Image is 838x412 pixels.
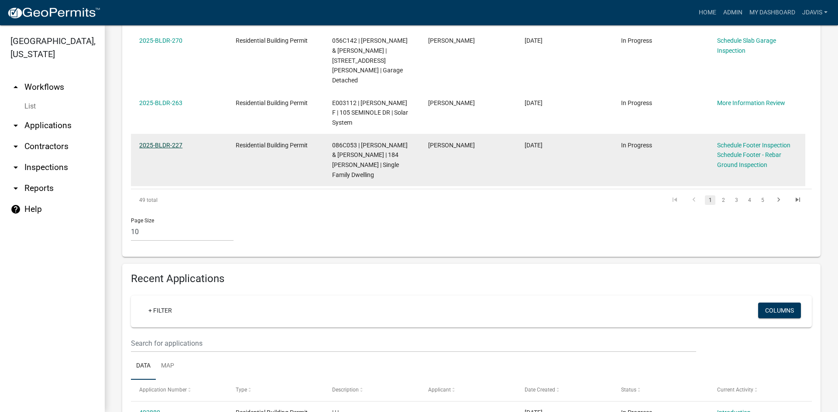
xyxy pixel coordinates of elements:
[10,141,21,152] i: arrow_drop_down
[717,387,753,393] span: Current Activity
[323,380,420,401] datatable-header-cell: Description
[525,99,543,106] span: 09/02/2025
[236,387,247,393] span: Type
[717,99,785,106] a: More Information Review
[10,183,21,194] i: arrow_drop_down
[131,272,812,285] h4: Recent Applications
[613,380,709,401] datatable-header-cell: Status
[428,387,451,393] span: Applicant
[731,195,742,205] a: 3
[720,4,746,21] a: Admin
[525,37,543,44] span: 09/08/2025
[156,352,179,380] a: Map
[131,380,227,401] datatable-header-cell: Application Number
[799,4,831,21] a: jdavis
[227,380,324,401] datatable-header-cell: Type
[428,37,475,44] span: Stephen Frank Platt
[621,142,652,149] span: In Progress
[10,204,21,215] i: help
[743,193,756,208] li: page 4
[709,380,805,401] datatable-header-cell: Current Activity
[428,142,475,149] span: Jeff Jones
[666,195,683,205] a: go to first page
[525,142,543,149] span: 07/24/2025
[236,37,308,44] span: Residential Building Permit
[420,380,516,401] datatable-header-cell: Applicant
[10,120,21,131] i: arrow_drop_down
[236,99,308,106] span: Residential Building Permit
[332,99,408,126] span: E003112 | LITTLE WILLIE F | 105 SEMINOLE DR | Solar System
[717,151,781,168] a: Schedule Footer - Rebar Ground Inspection
[717,37,776,54] a: Schedule Slab Garage Inspection
[744,195,755,205] a: 4
[525,387,555,393] span: Date Created
[717,193,730,208] li: page 2
[332,387,359,393] span: Description
[10,162,21,173] i: arrow_drop_down
[757,195,768,205] a: 5
[746,4,799,21] a: My Dashboard
[705,195,715,205] a: 1
[139,387,187,393] span: Application Number
[730,193,743,208] li: page 3
[428,99,475,106] span: Matthew Thomas Markham
[139,99,182,106] a: 2025-BLDR-263
[139,142,182,149] a: 2025-BLDR-227
[621,387,636,393] span: Status
[686,195,702,205] a: go to previous page
[621,99,652,106] span: In Progress
[695,4,720,21] a: Home
[756,193,769,208] li: page 5
[770,195,787,205] a: go to next page
[790,195,806,205] a: go to last page
[718,195,728,205] a: 2
[236,142,308,149] span: Residential Building Permit
[332,37,408,84] span: 056C142 | PLATT STEPHEN F & JULIE R | 202 THOMAS DR | Garage Detached
[139,37,182,44] a: 2025-BLDR-270
[131,189,265,211] div: 49 total
[332,142,408,178] span: 086C053 | NAQI ATHAR & GABIJA NARBUTAITE | 184 MAYS RD | Single Family Dwelling
[131,334,696,352] input: Search for applications
[758,303,801,318] button: Columns
[621,37,652,44] span: In Progress
[516,380,613,401] datatable-header-cell: Date Created
[131,352,156,380] a: Data
[10,82,21,92] i: arrow_drop_up
[704,193,717,208] li: page 1
[141,303,179,318] a: + Filter
[717,142,790,149] a: Schedule Footer Inspection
